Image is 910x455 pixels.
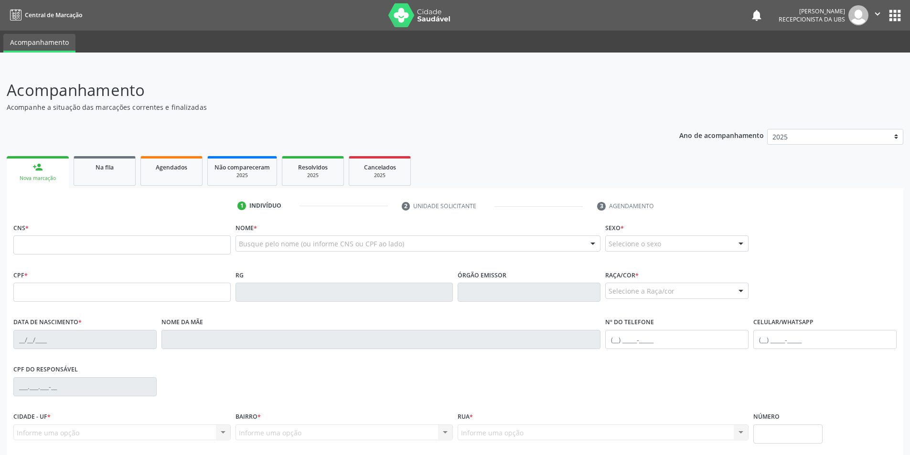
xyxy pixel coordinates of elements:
label: Número [753,410,780,424]
label: CPF [13,268,28,283]
span: Selecione o sexo [609,239,661,249]
label: Órgão emissor [458,268,506,283]
label: RG [236,268,244,283]
p: Ano de acompanhamento [679,129,764,141]
i:  [872,9,883,19]
label: Raça/cor [605,268,639,283]
label: Nome da mãe [161,315,203,330]
label: Bairro [236,410,261,424]
span: Busque pelo nome (ou informe CNS ou CPF ao lado) [239,239,404,249]
div: [PERSON_NAME] [779,7,845,15]
label: Data de nascimento [13,315,82,330]
input: (__) _____-_____ [605,330,749,349]
label: CNS [13,221,29,235]
label: Sexo [605,221,624,235]
label: CPF do responsável [13,362,78,377]
div: person_add [32,162,43,172]
a: Acompanhamento [3,34,75,53]
div: 2025 [356,172,404,179]
label: Celular/WhatsApp [753,315,814,330]
button: apps [887,7,903,24]
img: img [848,5,868,25]
button: notifications [750,9,763,22]
input: (__) _____-_____ [753,330,897,349]
div: Indivíduo [249,201,281,210]
p: Acompanhe a situação das marcações correntes e finalizadas [7,102,634,112]
label: Nome [236,221,257,235]
span: Recepcionista da UBS [779,15,845,23]
span: Central de Marcação [25,11,82,19]
label: Nº do Telefone [605,315,654,330]
div: 2025 [289,172,337,179]
span: Não compareceram [214,163,270,171]
span: Cancelados [364,163,396,171]
span: Resolvidos [298,163,328,171]
div: 1 [237,201,246,210]
div: Nova marcação [13,175,62,182]
a: Central de Marcação [7,7,82,23]
label: Rua [458,410,473,424]
p: Acompanhamento [7,78,634,102]
span: Selecione a Raça/cor [609,286,674,296]
div: 2025 [214,172,270,179]
label: Cidade - UF [13,410,51,424]
input: __/__/____ [13,330,157,349]
span: Na fila [96,163,114,171]
input: ___.___.___-__ [13,377,157,396]
span: Agendados [156,163,187,171]
button:  [868,5,887,25]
